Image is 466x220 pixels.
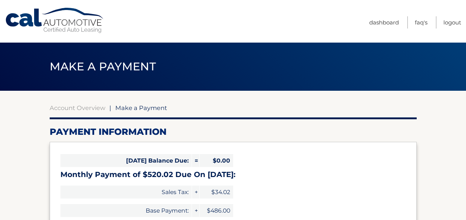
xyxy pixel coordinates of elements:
[192,204,199,217] span: +
[443,16,461,29] a: Logout
[60,154,192,167] span: [DATE] Balance Due:
[109,104,111,111] span: |
[60,170,406,179] h3: Monthly Payment of $520.02 Due On [DATE]:
[50,60,156,73] span: Make a Payment
[192,154,199,167] span: =
[200,204,233,217] span: $486.00
[50,104,105,111] a: Account Overview
[200,154,233,167] span: $0.00
[115,104,167,111] span: Make a Payment
[200,186,233,199] span: $34.02
[60,204,192,217] span: Base Payment:
[369,16,399,29] a: Dashboard
[5,7,105,34] a: Cal Automotive
[60,186,192,199] span: Sales Tax:
[415,16,427,29] a: FAQ's
[50,126,417,137] h2: Payment Information
[192,186,199,199] span: +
